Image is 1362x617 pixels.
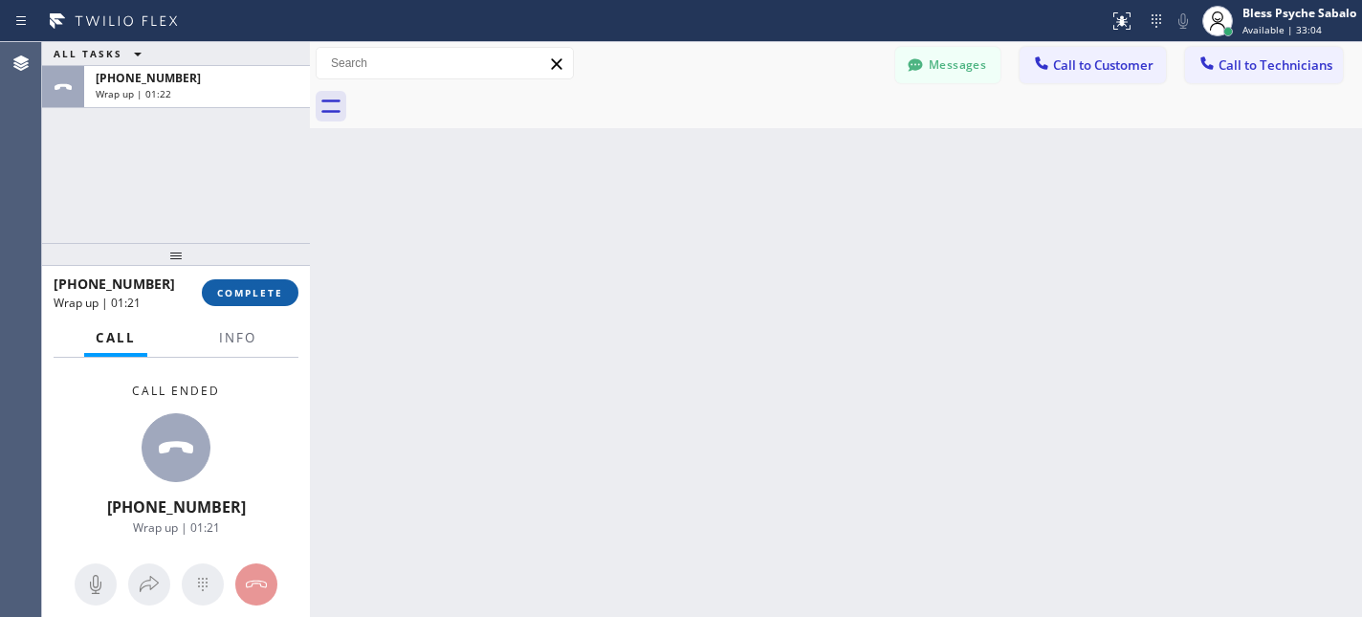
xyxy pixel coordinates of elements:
span: ALL TASKS [54,47,122,60]
span: [PHONE_NUMBER] [107,496,246,518]
button: Mute [1170,8,1197,34]
span: [PHONE_NUMBER] [96,70,201,86]
span: Call ended [132,383,220,399]
button: COMPLETE [202,279,298,306]
button: Open directory [128,563,170,606]
button: Call [84,320,147,357]
span: Info [219,329,256,346]
div: Bless Psyche Sabalo [1242,5,1356,21]
button: Info [208,320,268,357]
button: Mute [75,563,117,606]
span: Available | 33:04 [1242,23,1322,36]
span: Call to Technicians [1219,56,1332,74]
button: Call to Technicians [1185,47,1343,83]
button: Messages [895,47,1000,83]
button: Open dialpad [182,563,224,606]
span: Wrap up | 01:21 [133,519,220,536]
span: Call to Customer [1053,56,1153,74]
button: ALL TASKS [42,42,161,65]
span: Call [96,329,136,346]
span: [PHONE_NUMBER] [54,275,175,293]
span: Wrap up | 01:21 [54,295,141,311]
input: Search [317,48,573,78]
button: Call to Customer [1020,47,1166,83]
span: Wrap up | 01:22 [96,87,171,100]
span: COMPLETE [217,286,283,299]
button: Hang up [235,563,277,606]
